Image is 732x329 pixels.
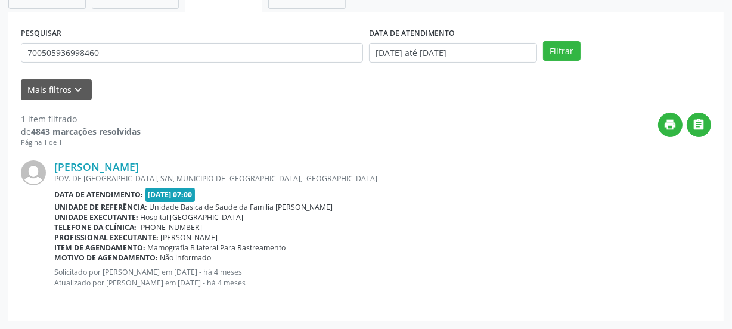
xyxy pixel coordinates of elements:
[31,126,141,137] strong: 4843 marcações resolvidas
[658,113,683,137] button: print
[21,113,141,125] div: 1 item filtrado
[54,212,138,222] b: Unidade executante:
[54,202,147,212] b: Unidade de referência:
[54,160,139,173] a: [PERSON_NAME]
[54,267,711,287] p: Solicitado por [PERSON_NAME] em [DATE] - há 4 meses Atualizado por [PERSON_NAME] em [DATE] - há 4...
[54,190,143,200] b: Data de atendimento:
[54,243,145,253] b: Item de agendamento:
[150,202,333,212] span: Unidade Basica de Saude da Familia [PERSON_NAME]
[687,113,711,137] button: 
[21,138,141,148] div: Página 1 de 1
[54,232,159,243] b: Profissional executante:
[72,83,85,97] i: keyboard_arrow_down
[369,43,537,63] input: Selecione um intervalo
[160,253,212,263] span: Não informado
[21,160,46,185] img: img
[141,212,244,222] span: Hospital [GEOGRAPHIC_DATA]
[161,232,218,243] span: [PERSON_NAME]
[21,43,363,63] input: Nome, CNS
[21,24,61,43] label: PESQUISAR
[664,118,677,131] i: print
[139,222,203,232] span: [PHONE_NUMBER]
[21,79,92,100] button: Mais filtroskeyboard_arrow_down
[693,118,706,131] i: 
[54,173,711,184] div: POV. DE [GEOGRAPHIC_DATA], S/N, MUNICIPIO DE [GEOGRAPHIC_DATA], [GEOGRAPHIC_DATA]
[54,222,137,232] b: Telefone da clínica:
[148,243,286,253] span: Mamografia Bilateral Para Rastreamento
[369,24,455,43] label: DATA DE ATENDIMENTO
[543,41,581,61] button: Filtrar
[145,188,196,201] span: [DATE] 07:00
[21,125,141,138] div: de
[54,253,158,263] b: Motivo de agendamento:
